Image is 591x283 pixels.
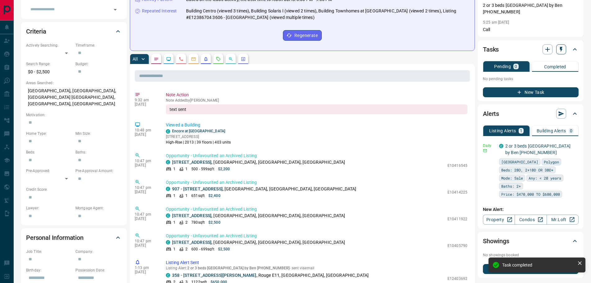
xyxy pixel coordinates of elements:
[172,272,369,279] p: , Rouge E11, [GEOGRAPHIC_DATA], [GEOGRAPHIC_DATA]
[173,246,175,252] p: 1
[448,243,467,249] p: E10405790
[241,57,246,62] svg: Agent Actions
[489,129,516,133] p: Listing Alerts
[483,206,579,213] p: New Alert:
[166,104,467,114] div: text sent
[26,112,122,118] p: Motivation:
[483,109,499,119] h2: Alerts
[448,189,467,195] p: E10414225
[494,64,511,69] p: Pending
[26,267,72,273] p: Birthday:
[185,166,188,172] p: 1
[483,74,579,84] p: No pending tasks
[135,163,157,167] p: [DATE]
[166,98,467,103] p: Note Added by [PERSON_NAME]
[499,144,503,148] div: condos.ca
[26,67,72,77] p: $0 - $2,500
[483,44,499,54] h2: Tasks
[26,249,72,254] p: Job Title:
[185,193,188,199] p: 1
[515,64,517,69] p: 0
[448,216,467,222] p: E10411922
[501,183,521,189] span: Baths: 2+
[501,191,560,197] span: Price: $470,000 TO $680,000
[172,129,225,133] a: Encore at [GEOGRAPHIC_DATA]
[135,159,157,163] p: 10:47 pm
[483,20,509,25] p: 5:25 am [DATE]
[135,239,157,243] p: 10:47 pm
[218,246,230,252] p: $2,500
[547,215,579,225] a: Mr.Loft
[173,193,175,199] p: 1
[135,266,157,270] p: 1:13 pm
[208,193,220,199] p: $2,400
[166,122,467,128] p: Viewed a Building
[166,259,467,266] p: Listing Alert Sent
[135,102,157,107] p: [DATE]
[483,106,579,121] div: Alerts
[166,206,467,212] p: Opportunity - Unfavourited an Archived Listing
[166,153,467,159] p: Opportunity - Unfavourited an Archived Listing
[166,160,170,164] div: condos.ca
[172,240,211,245] a: [STREET_ADDRESS]
[172,186,356,192] p: , [GEOGRAPHIC_DATA], [GEOGRAPHIC_DATA], [GEOGRAPHIC_DATA]
[135,190,157,194] p: [DATE]
[166,266,467,270] p: Listing Alert : - sent via email
[186,8,470,21] p: Building Centro (viewed 3 times), Building Solaris I (viewed 2 times), Building Townhomes at [GEO...
[501,167,553,173] span: Beds: 2BD, 2+1BD OR 3BD+
[135,212,157,217] p: 10:47 pm
[26,233,84,243] h2: Personal Information
[502,262,575,267] div: Task completed
[135,217,157,221] p: [DATE]
[483,42,579,57] div: Tasks
[570,129,572,133] p: 0
[187,266,290,270] span: 2 or 3 beds [GEOGRAPHIC_DATA] by Ben [PHONE_NUMBER]
[166,139,231,145] p: High-Rise | 2013 | 39 floors | 403 units
[191,246,214,252] p: 600 - 699 sqft
[218,166,230,172] p: $2,200
[75,43,122,48] p: Timeframe:
[26,205,72,211] p: Lawyer:
[172,159,345,166] p: , [GEOGRAPHIC_DATA], [GEOGRAPHIC_DATA], [GEOGRAPHIC_DATA]
[166,213,170,218] div: condos.ca
[111,5,120,14] button: Open
[483,236,509,246] h2: Showings
[448,276,467,281] p: E12403692
[75,168,122,174] p: Pre-Approval Amount:
[185,246,188,252] p: 2
[135,128,157,132] p: 10:48 pm
[166,273,170,277] div: condos.ca
[173,166,175,172] p: 1
[483,215,515,225] a: Property
[172,239,345,246] p: , [GEOGRAPHIC_DATA], [GEOGRAPHIC_DATA], [GEOGRAPHIC_DATA]
[26,149,72,155] p: Beds:
[166,134,231,139] p: [STREET_ADDRESS]
[505,144,571,155] a: 2 or 3 beds [GEOGRAPHIC_DATA] by Ben [PHONE_NUMBER]
[75,149,122,155] p: Baths:
[501,175,523,181] span: Mode: Sale
[172,186,223,191] a: 907 - [STREET_ADDRESS]
[537,129,566,133] p: Building Alerts
[191,193,205,199] p: 651 sqft
[228,57,233,62] svg: Opportunities
[135,243,157,248] p: [DATE]
[166,233,467,239] p: Opportunity - Unfavourited an Archived Listing
[166,187,170,191] div: condos.ca
[172,212,345,219] p: , [GEOGRAPHIC_DATA], [GEOGRAPHIC_DATA], [GEOGRAPHIC_DATA]
[142,8,177,14] p: Repeated Interest
[483,234,579,249] div: Showings
[75,205,122,211] p: Mortgage Agent:
[483,143,495,148] p: Daily
[26,24,122,39] div: Criteria
[26,43,72,48] p: Actively Searching:
[448,163,467,168] p: E10416545
[26,61,72,67] p: Search Range:
[75,249,122,254] p: Company:
[483,148,487,153] svg: Email
[483,264,579,274] button: New Showing
[166,57,171,62] svg: Lead Browsing Activity
[216,57,221,62] svg: Requests
[203,57,208,62] svg: Listing Alerts
[26,80,122,86] p: Areas Searched:
[172,273,257,278] a: 358 - [STREET_ADDRESS][PERSON_NAME]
